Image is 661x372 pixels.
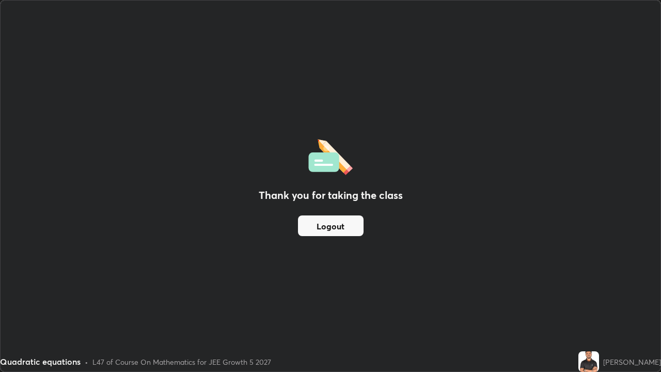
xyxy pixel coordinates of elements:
[92,357,271,367] div: L47 of Course On Mathematics for JEE Growth 5 2027
[578,351,599,372] img: 8a5640520d1649759a523a16a6c3a527.jpg
[603,357,661,367] div: [PERSON_NAME]
[85,357,88,367] div: •
[298,215,364,236] button: Logout
[259,188,403,203] h2: Thank you for taking the class
[308,136,353,175] img: offlineFeedback.1438e8b3.svg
